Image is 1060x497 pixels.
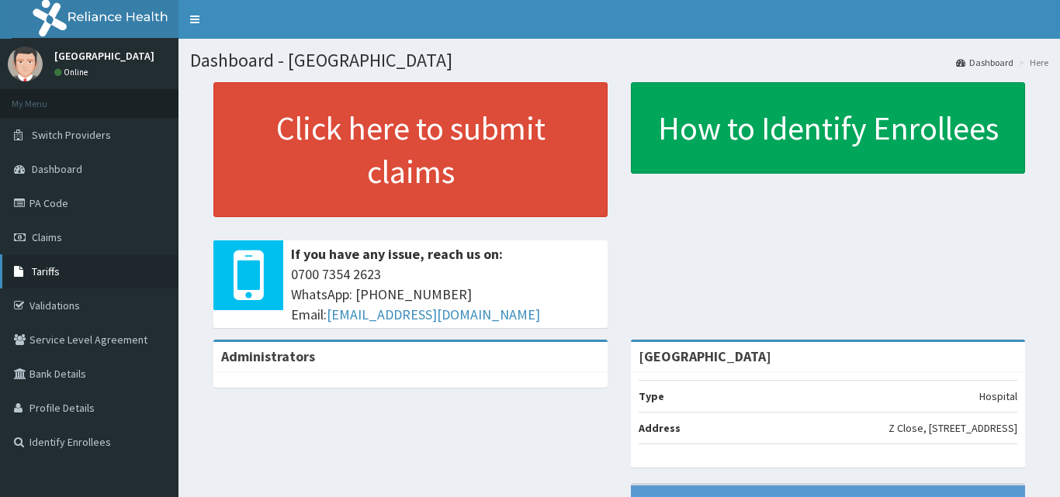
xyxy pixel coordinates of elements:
a: Dashboard [956,56,1013,69]
a: Click here to submit claims [213,82,608,217]
a: [EMAIL_ADDRESS][DOMAIN_NAME] [327,305,540,323]
img: User Image [8,47,43,81]
b: Administrators [221,347,315,365]
p: Z Close, [STREET_ADDRESS] [889,420,1017,436]
span: Claims [32,230,62,244]
span: Tariffs [32,264,60,278]
a: How to Identify Enrollees [631,82,1025,174]
li: Here [1015,56,1048,69]
a: Online [54,67,92,78]
p: Hospital [979,388,1017,404]
p: [GEOGRAPHIC_DATA] [54,50,154,61]
span: Switch Providers [32,128,111,142]
b: Address [639,421,681,435]
h1: Dashboard - [GEOGRAPHIC_DATA] [190,50,1048,71]
strong: [GEOGRAPHIC_DATA] [639,347,771,365]
span: Dashboard [32,162,82,176]
b: If you have any issue, reach us on: [291,245,503,263]
b: Type [639,389,664,403]
span: 0700 7354 2623 WhatsApp: [PHONE_NUMBER] Email: [291,264,600,324]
